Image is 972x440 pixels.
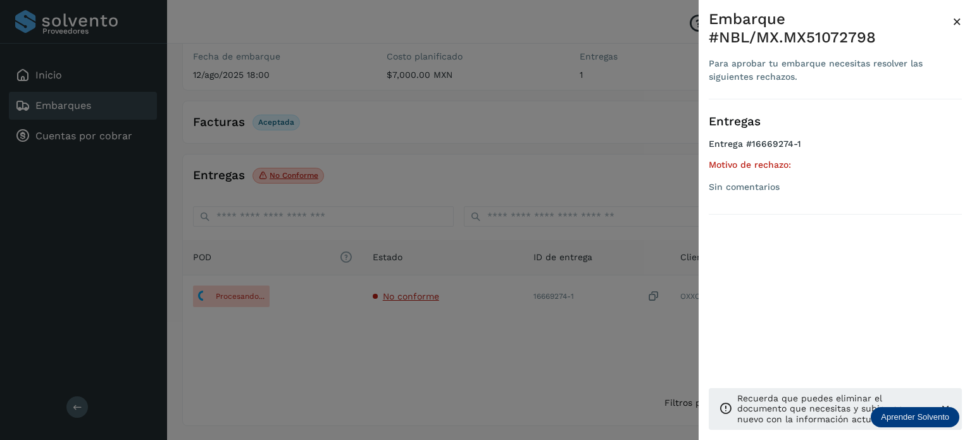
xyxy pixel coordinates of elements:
[709,160,962,170] h5: Motivo de rechazo:
[952,10,962,33] button: Close
[881,412,949,422] p: Aprender Solvento
[709,180,962,194] div: Sin comentarios
[709,139,962,160] h4: Entrega #16669274-1
[737,393,929,425] p: Recuerda que puedes eliminar el documento que necesitas y subir uno nuevo con la información actu...
[709,115,962,129] h3: Entregas
[709,57,952,84] div: Para aprobar tu embarque necesitas resolver las siguientes rechazos.
[952,13,962,30] span: ×
[709,10,952,47] div: Embarque #NBL/MX.MX51072798
[871,407,959,427] div: Aprender Solvento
